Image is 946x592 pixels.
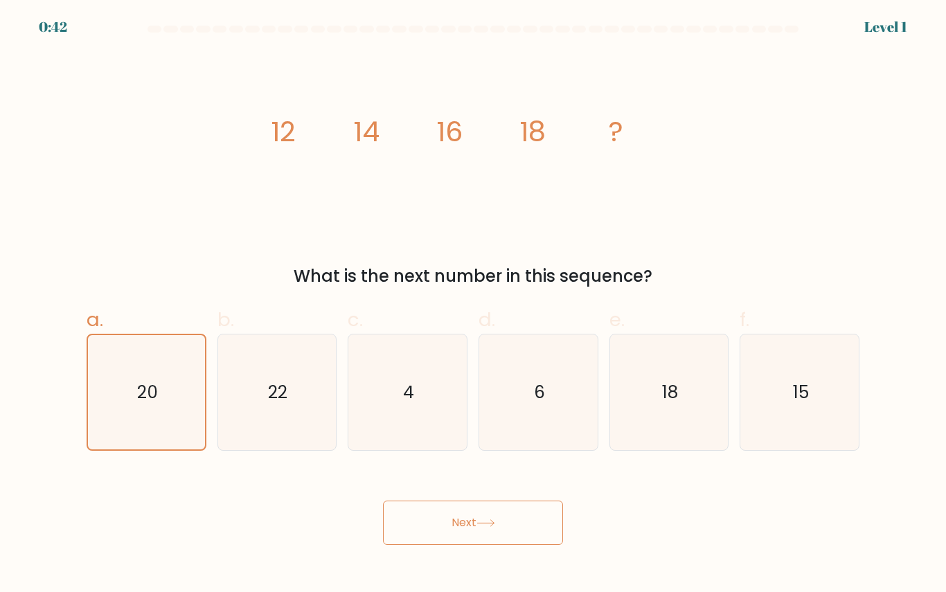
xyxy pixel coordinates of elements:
[95,264,851,289] div: What is the next number in this sequence?
[383,501,563,545] button: Next
[519,112,546,151] tspan: 18
[609,112,623,151] tspan: ?
[864,17,907,37] div: Level 1
[39,17,67,37] div: 0:42
[353,112,380,151] tspan: 14
[609,306,625,333] span: e.
[87,306,103,333] span: a.
[793,380,809,404] text: 15
[137,380,158,404] text: 20
[534,380,545,404] text: 6
[662,380,678,404] text: 18
[269,380,288,404] text: 22
[436,112,463,151] tspan: 16
[348,306,363,333] span: c.
[403,380,414,404] text: 4
[217,306,234,333] span: b.
[740,306,749,333] span: f.
[479,306,495,333] span: d.
[271,112,296,151] tspan: 12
